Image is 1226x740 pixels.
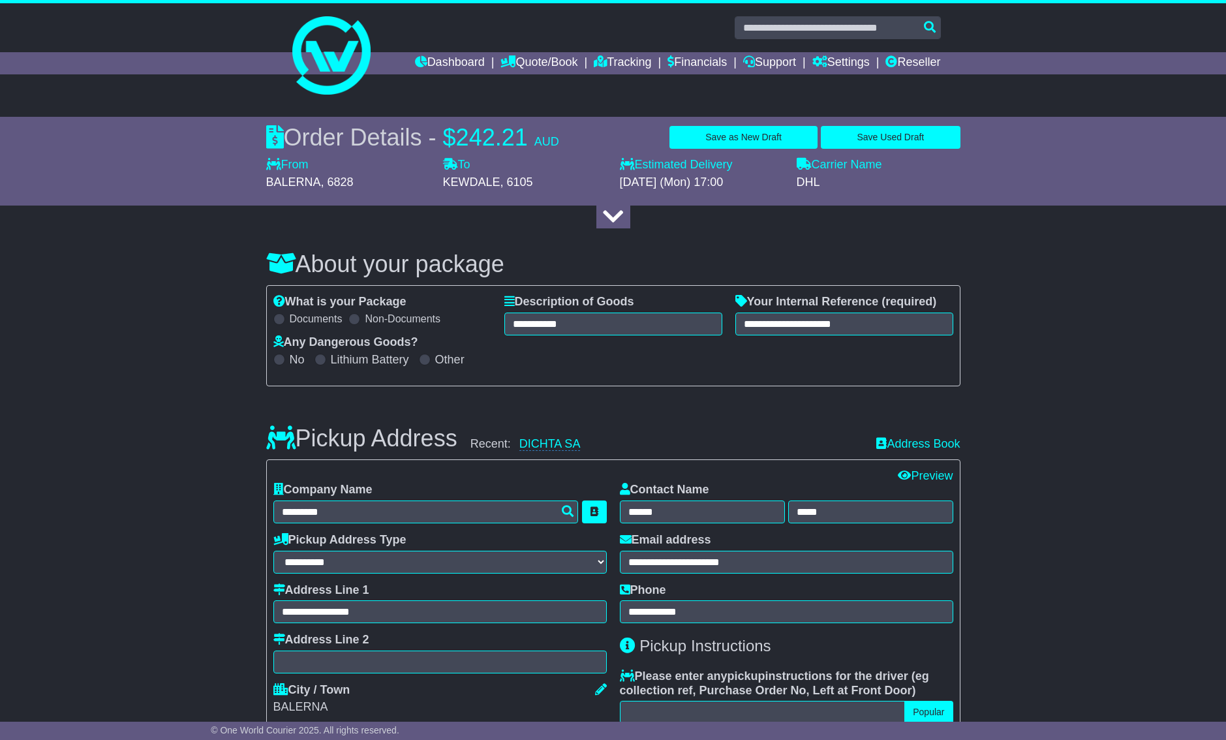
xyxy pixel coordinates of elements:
[365,313,440,325] label: Non-Documents
[331,353,409,367] label: Lithium Battery
[534,135,559,148] span: AUD
[898,469,953,482] a: Preview
[620,533,711,547] label: Email address
[620,670,929,697] span: eg collection ref, Purchase Order No, Left at Front Door
[594,52,651,74] a: Tracking
[273,683,350,698] label: City / Town
[273,583,369,598] label: Address Line 1
[728,670,765,683] span: pickup
[500,176,533,189] span: , 6105
[415,52,485,74] a: Dashboard
[273,633,369,647] label: Address Line 2
[743,52,796,74] a: Support
[273,335,418,350] label: Any Dangerous Goods?
[266,158,309,172] label: From
[500,52,577,74] a: Quote/Book
[470,437,864,452] div: Recent:
[821,126,960,149] button: Save Used Draft
[504,295,634,309] label: Description of Goods
[266,251,960,277] h3: About your package
[904,701,953,724] button: Popular
[519,437,581,451] a: DICHTA SA
[797,176,960,190] div: DHL
[211,725,399,735] span: © One World Courier 2025. All rights reserved.
[456,124,528,151] span: 242.21
[797,158,882,172] label: Carrier Name
[290,313,343,325] label: Documents
[273,533,406,547] label: Pickup Address Type
[435,353,465,367] label: Other
[273,700,607,715] div: BALERNA
[443,124,456,151] span: $
[266,176,321,189] span: BALERNA
[290,353,305,367] label: No
[735,295,937,309] label: Your Internal Reference (required)
[266,425,457,452] h3: Pickup Address
[620,483,709,497] label: Contact Name
[885,52,940,74] a: Reseller
[667,52,727,74] a: Financials
[669,126,818,149] button: Save as New Draft
[443,176,500,189] span: KEWDALE
[321,176,354,189] span: , 6828
[620,670,953,698] label: Please enter any instructions for the driver ( )
[876,437,960,452] a: Address Book
[266,123,559,151] div: Order Details -
[443,158,470,172] label: To
[273,483,373,497] label: Company Name
[273,295,406,309] label: What is your Package
[620,176,784,190] div: [DATE] (Mon) 17:00
[620,158,784,172] label: Estimated Delivery
[639,637,771,655] span: Pickup Instructions
[812,52,870,74] a: Settings
[620,583,666,598] label: Phone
